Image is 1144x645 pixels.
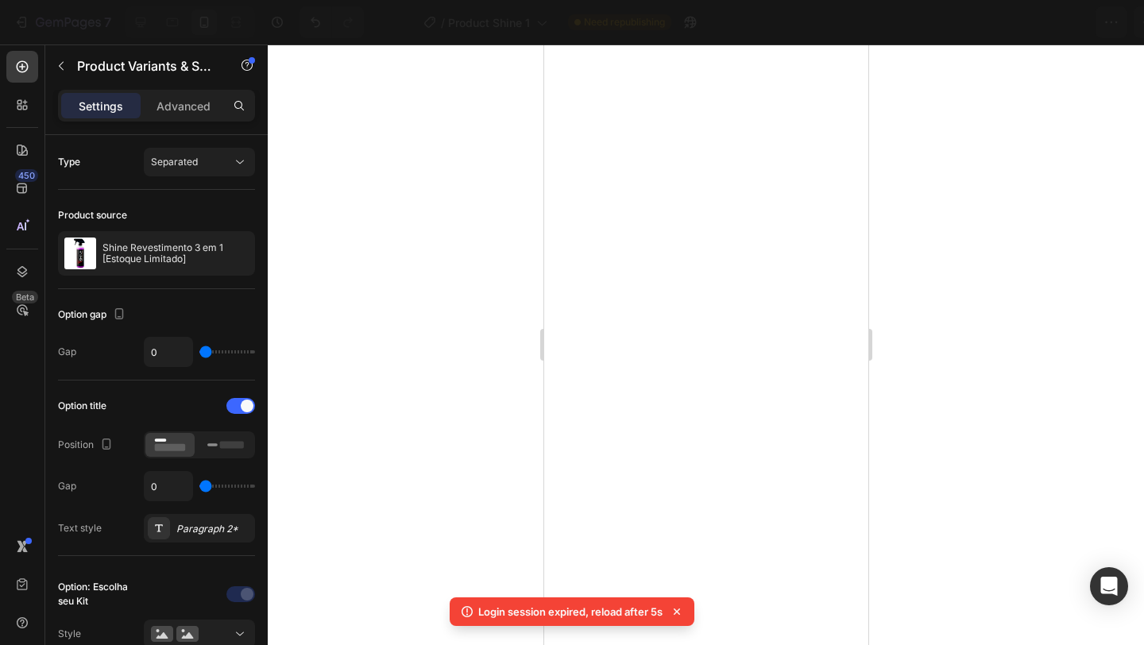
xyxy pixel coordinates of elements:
[157,98,211,114] p: Advanced
[104,13,111,32] p: 7
[834,14,937,31] span: 1 product assigned
[478,604,663,620] p: Login session expired, reload after 5s
[12,291,38,303] div: Beta
[15,169,38,182] div: 450
[821,6,973,38] button: 1 product assigned
[544,44,868,645] iframe: Design area
[980,6,1032,38] button: Save
[145,338,192,366] input: Auto
[64,238,96,269] img: product feature img
[145,472,192,500] input: Auto
[584,15,665,29] span: Need republishing
[58,435,116,456] div: Position
[448,14,530,31] span: Product Shine 1
[144,148,255,176] button: Separated
[102,242,249,265] p: Shine Revestimento 3 em 1 [Estoque Limitado]
[176,522,251,536] div: Paragraph 2*
[58,479,76,493] div: Gap
[58,399,106,413] div: Option title
[300,6,364,38] div: Undo/Redo
[79,98,123,114] p: Settings
[993,16,1019,29] span: Save
[58,304,129,326] div: Option gap
[58,345,76,359] div: Gap
[58,155,80,169] div: Type
[1038,6,1105,38] button: Publish
[58,580,141,608] div: Option: Escolha seu Kit
[58,521,102,535] div: Text style
[77,56,212,75] p: Product Variants & Swatches
[58,208,127,222] div: Product source
[58,627,81,641] div: Style
[1052,14,1092,31] div: Publish
[1090,567,1128,605] div: Open Intercom Messenger
[6,6,118,38] button: 7
[151,156,198,168] span: Separated
[441,14,445,31] span: /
